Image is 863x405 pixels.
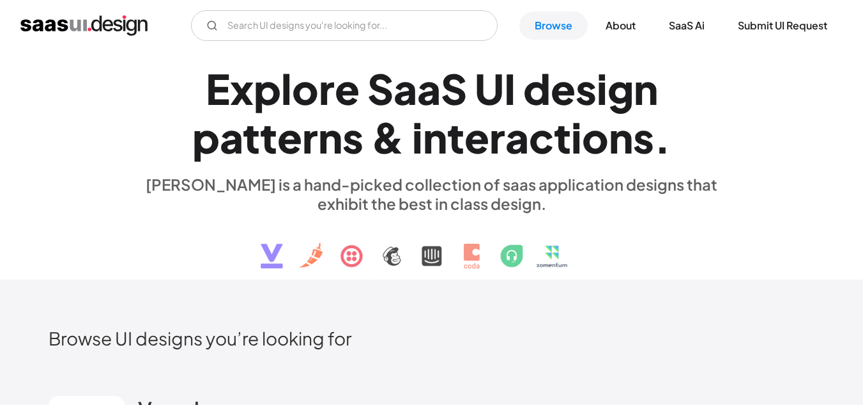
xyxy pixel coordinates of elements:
[238,213,625,280] img: text, icon, saas logo
[722,12,843,40] a: Submit UI Request
[653,12,720,40] a: SaaS Ai
[138,64,726,163] h1: Explore SaaS UI design patterns & interactions.
[519,12,588,40] a: Browse
[138,175,726,213] div: [PERSON_NAME] is a hand-picked collection of saas application designs that exhibit the best in cl...
[191,10,498,41] input: Search UI designs you're looking for...
[590,12,651,40] a: About
[49,327,815,349] h2: Browse UI designs you’re looking for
